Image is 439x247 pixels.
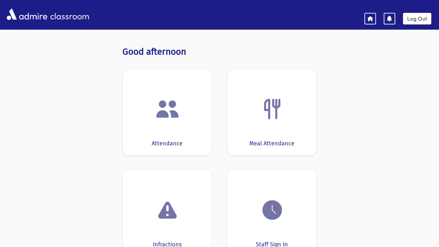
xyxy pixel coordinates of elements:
[49,6,89,23] span: classroom
[5,7,49,22] img: AdmirePro
[403,13,431,24] a: Log Out
[152,139,183,148] div: Attendance
[155,199,180,224] img: exclamation.png
[249,139,294,148] div: Meal Attendance
[155,97,180,121] img: users.png
[122,46,317,57] h3: Good afternoon
[260,198,284,222] img: clock.png
[260,97,284,121] img: Fork.png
